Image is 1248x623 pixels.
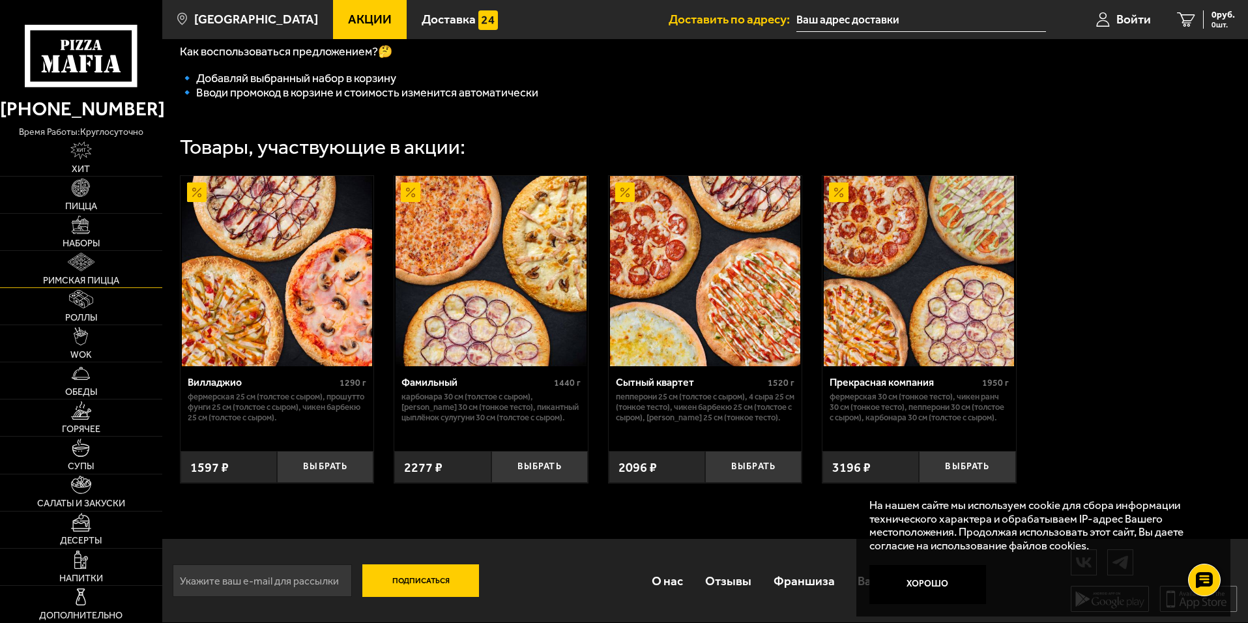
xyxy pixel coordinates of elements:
[194,13,318,25] span: [GEOGRAPHIC_DATA]
[824,176,1014,366] img: Прекрасная компания
[43,276,119,285] span: Римская пицца
[669,13,796,25] span: Доставить по адресу:
[62,425,100,434] span: Горячее
[796,8,1046,32] input: Ваш адрес доставки
[68,462,94,471] span: Супы
[822,176,1016,366] a: АкционныйПрекрасная компания
[610,176,800,366] img: Сытный квартет
[1116,13,1151,25] span: Войти
[609,176,802,366] a: АкционныйСытный квартет
[362,564,480,597] button: Подписаться
[401,392,581,423] p: Карбонара 30 см (толстое с сыром), [PERSON_NAME] 30 см (тонкое тесто), Пикантный цыплёнок сулугун...
[919,451,1015,483] button: Выбрать
[694,560,762,602] a: Отзывы
[705,451,802,483] button: Выбрать
[640,560,693,602] a: О нас
[394,176,588,366] a: АкционныйФамильный
[60,536,102,545] span: Десерты
[190,459,229,475] span: 1597 ₽
[404,459,443,475] span: 2277 ₽
[173,564,352,597] input: Укажите ваш e-mail для рассылки
[340,377,366,388] span: 1290 г
[188,376,337,388] div: Вилладжио
[422,13,476,25] span: Доставка
[65,313,97,323] span: Роллы
[615,182,635,202] img: Акционный
[847,560,923,602] a: Вакансии
[832,459,871,475] span: 3196 ₽
[396,176,586,366] img: Фамильный
[478,10,498,30] img: 15daf4d41897b9f0e9f617042186c801.svg
[181,176,374,366] a: АкционныйВилладжио
[768,377,794,388] span: 1520 г
[401,376,551,388] div: Фамильный
[277,451,373,483] button: Выбрать
[39,611,123,620] span: Дополнительно
[37,499,125,508] span: Салаты и закуски
[491,451,588,483] button: Выбрать
[554,377,581,388] span: 1440 г
[401,182,420,202] img: Акционный
[616,376,765,388] div: Сытный квартет
[1212,10,1235,20] span: 0 руб.
[1212,21,1235,29] span: 0 шт.
[869,565,987,604] button: Хорошо
[829,182,849,202] img: Акционный
[982,377,1009,388] span: 1950 г
[180,71,396,85] span: 🔹 Добавляй выбранный набор в корзину
[616,392,795,423] p: Пепперони 25 см (толстое с сыром), 4 сыра 25 см (тонкое тесто), Чикен Барбекю 25 см (толстое с сы...
[180,44,392,59] span: Как воспользоваться предложением?🤔
[59,574,103,583] span: Напитки
[180,85,538,100] span: 🔹 Вводи промокод в корзине и стоимость изменится автоматически
[348,13,392,25] span: Акции
[187,182,207,202] img: Акционный
[63,239,100,248] span: Наборы
[65,202,97,211] span: Пицца
[65,388,97,397] span: Обеды
[869,499,1210,553] p: На нашем сайте мы используем cookie для сбора информации технического характера и обрабатываем IP...
[830,392,1009,423] p: Фермерская 30 см (тонкое тесто), Чикен Ранч 30 см (тонкое тесто), Пепперони 30 см (толстое с сыро...
[180,137,465,158] div: Товары, участвующие в акции:
[70,351,92,360] span: WOK
[762,560,846,602] a: Франшиза
[830,376,979,388] div: Прекрасная компания
[188,392,367,423] p: Фермерская 25 см (толстое с сыром), Прошутто Фунги 25 см (толстое с сыром), Чикен Барбекю 25 см (...
[618,459,657,475] span: 2096 ₽
[72,165,90,174] span: Хит
[182,176,372,366] img: Вилладжио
